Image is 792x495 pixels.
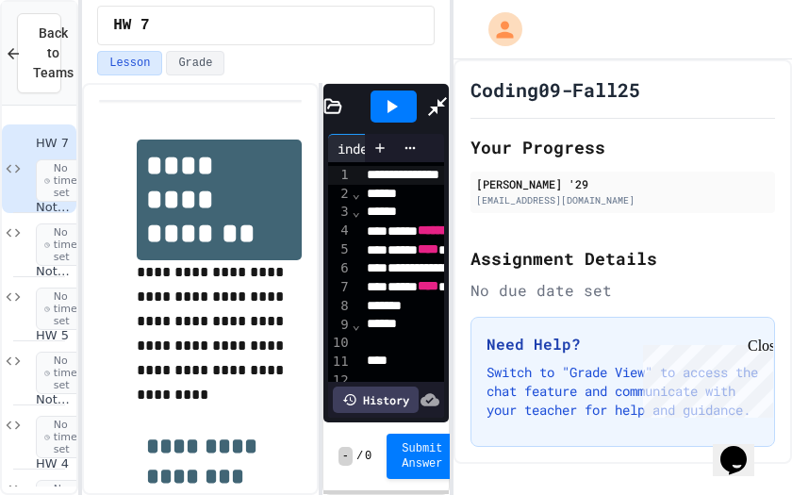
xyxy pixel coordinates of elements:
[36,159,91,203] span: No time set
[470,245,775,272] h2: Assignment Details
[713,420,773,476] iframe: chat widget
[365,449,371,464] span: 0
[476,175,769,192] div: [PERSON_NAME] '29
[328,353,352,371] div: 11
[36,456,73,472] span: HW 4
[635,338,773,418] iframe: chat widget
[36,392,73,408] span: Notes 5
[328,203,352,222] div: 3
[338,447,353,466] span: -
[328,278,352,297] div: 7
[487,333,759,355] h3: Need Help?
[476,193,769,207] div: [EMAIL_ADDRESS][DOMAIN_NAME]
[33,24,74,83] span: Back to Teams
[328,371,352,390] div: 12
[402,441,442,471] span: Submit Answer
[470,279,775,302] div: No due date set
[328,166,352,185] div: 1
[328,139,422,158] div: index.html
[328,134,446,162] div: index.html
[8,8,130,120] div: Chat with us now!Close
[113,14,149,37] span: HW 7
[387,434,457,479] button: Submit Answer
[166,51,224,75] button: Grade
[36,416,91,459] span: No time set
[17,13,61,93] button: Back to Teams
[328,222,352,240] div: 4
[328,316,352,335] div: 9
[487,363,759,420] p: Switch to "Grade View" to access the chat feature and communicate with your teacher for help and ...
[470,134,775,160] h2: Your Progress
[328,334,352,353] div: 10
[469,8,527,51] div: My Account
[352,317,361,332] span: Fold line
[328,259,352,278] div: 6
[328,240,352,259] div: 5
[352,186,361,201] span: Fold line
[36,352,91,395] span: No time set
[36,223,91,267] span: No time set
[97,51,162,75] button: Lesson
[36,264,73,280] span: Notes 6
[36,328,73,344] span: HW 5
[328,185,352,204] div: 2
[470,76,640,103] h1: Coding09-Fall25
[36,200,73,216] span: Notes 7
[36,288,91,331] span: No time set
[356,449,363,464] span: /
[328,297,352,316] div: 8
[36,136,73,152] span: HW 7
[352,204,361,219] span: Fold line
[333,387,419,413] div: History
